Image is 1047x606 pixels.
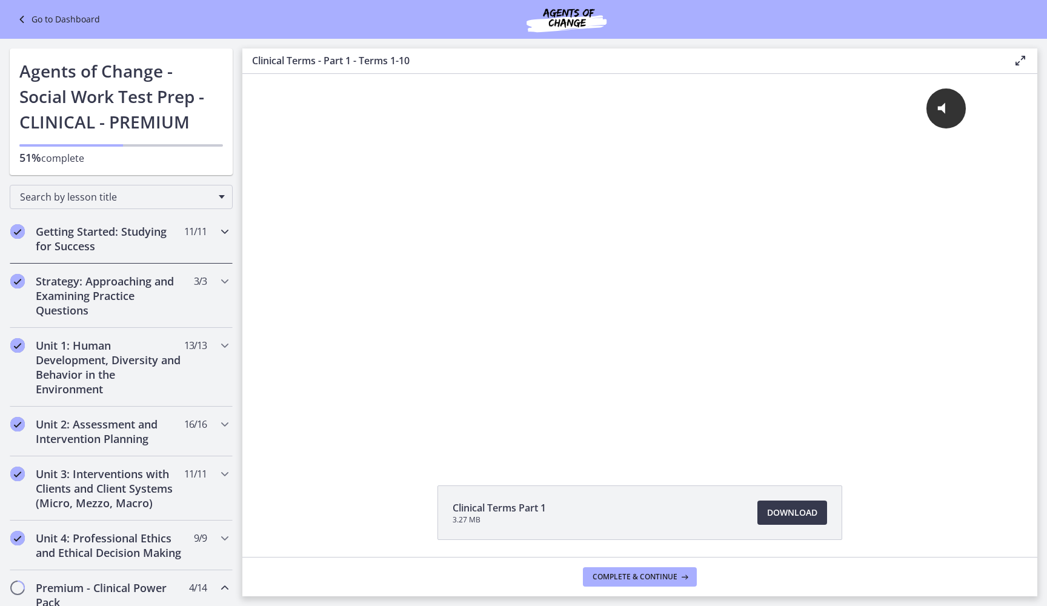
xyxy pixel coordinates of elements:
[36,338,184,396] h2: Unit 1: Human Development, Diversity and Behavior in the Environment
[10,467,25,481] i: Completed
[252,53,994,68] h3: Clinical Terms - Part 1 - Terms 1-10
[10,185,233,209] div: Search by lesson title
[10,417,25,431] i: Completed
[184,338,207,353] span: 13 / 13
[242,74,1037,458] iframe: Video Lesson
[19,58,223,135] h1: Agents of Change - Social Work Test Prep - CLINICAL - PREMIUM
[10,224,25,239] i: Completed
[184,467,207,481] span: 11 / 11
[10,338,25,353] i: Completed
[36,417,184,446] h2: Unit 2: Assessment and Intervention Planning
[19,150,41,165] span: 51%
[184,224,207,239] span: 11 / 11
[10,274,25,288] i: Completed
[593,572,677,582] span: Complete & continue
[36,531,184,560] h2: Unit 4: Professional Ethics and Ethical Decision Making
[767,505,817,520] span: Download
[20,190,213,204] span: Search by lesson title
[184,417,207,431] span: 16 / 16
[15,12,100,27] a: Go to Dashboard
[36,274,184,318] h2: Strategy: Approaching and Examining Practice Questions
[494,5,639,34] img: Agents of Change
[453,501,546,515] span: Clinical Terms Part 1
[19,150,223,165] p: complete
[583,567,697,587] button: Complete & continue
[194,274,207,288] span: 3 / 3
[194,531,207,545] span: 9 / 9
[36,224,184,253] h2: Getting Started: Studying for Success
[453,515,546,525] span: 3.27 MB
[189,581,207,595] span: 4 / 14
[10,531,25,545] i: Completed
[757,501,827,525] a: Download
[36,467,184,510] h2: Unit 3: Interventions with Clients and Client Systems (Micro, Mezzo, Macro)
